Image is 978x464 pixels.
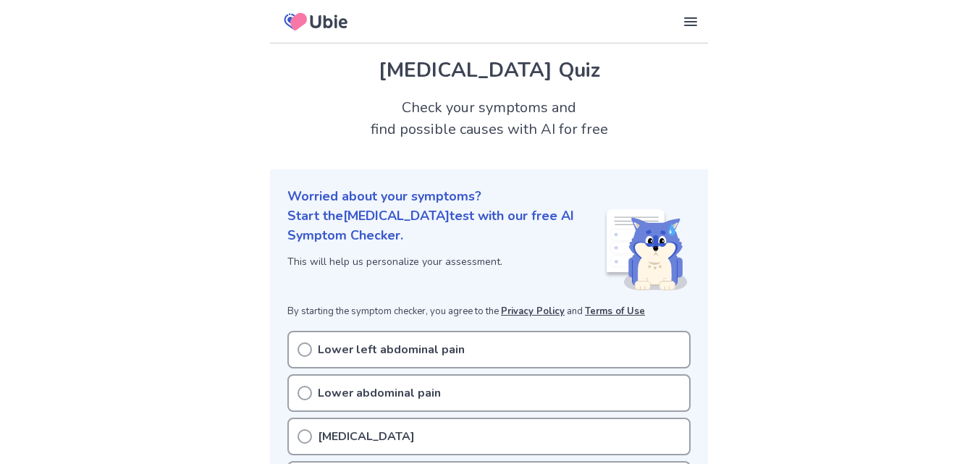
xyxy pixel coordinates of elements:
[585,305,645,318] a: Terms of Use
[501,305,565,318] a: Privacy Policy
[318,428,415,445] p: [MEDICAL_DATA]
[318,384,441,402] p: Lower abdominal pain
[287,55,691,85] h1: [MEDICAL_DATA] Quiz
[287,254,604,269] p: This will help us personalize your assessment.
[287,206,604,245] p: Start the [MEDICAL_DATA] test with our free AI Symptom Checker.
[270,97,708,140] h2: Check your symptoms and find possible causes with AI for free
[318,341,465,358] p: Lower left abdominal pain
[287,187,691,206] p: Worried about your symptoms?
[287,305,691,319] p: By starting the symptom checker, you agree to the and
[604,209,688,290] img: Shiba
